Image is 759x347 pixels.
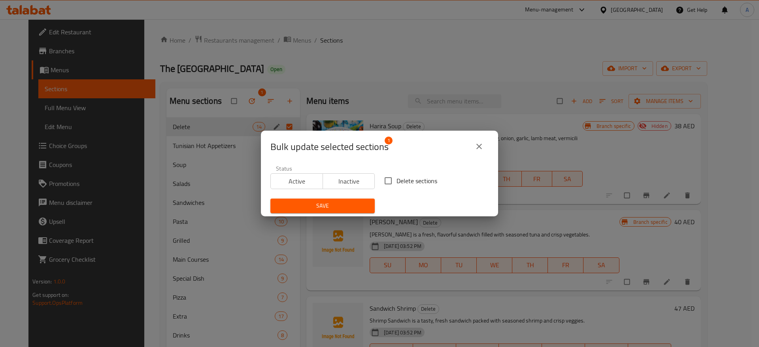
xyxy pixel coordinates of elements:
span: Inactive [326,176,372,187]
span: 1 [385,137,393,144]
span: Selected section count [270,141,389,153]
span: Active [274,176,320,187]
button: Active [270,173,323,189]
span: Save [277,201,368,211]
span: Delete sections [396,176,437,186]
button: close [470,137,489,156]
button: Inactive [323,173,375,189]
button: Save [270,199,375,213]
